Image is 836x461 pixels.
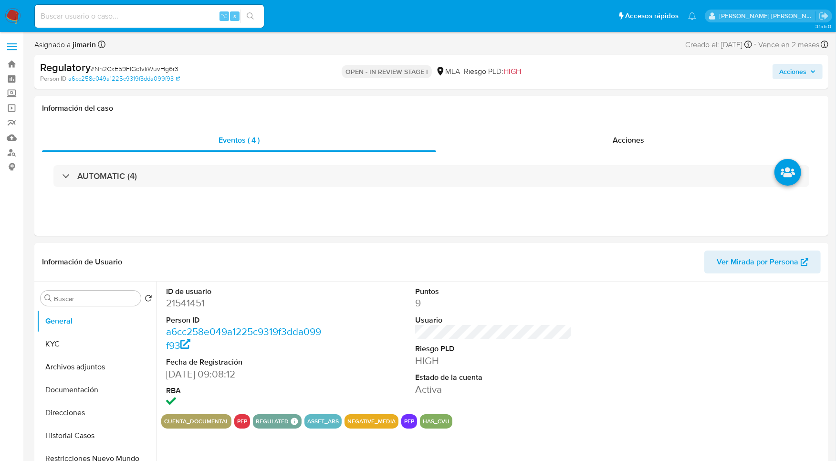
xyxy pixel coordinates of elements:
[42,257,122,267] h1: Información de Usuario
[415,354,572,367] dd: HIGH
[37,378,156,401] button: Documentación
[166,315,323,325] dt: Person ID
[758,40,819,50] span: Vence en 2 meses
[415,296,572,310] dd: 9
[44,294,52,302] button: Buscar
[34,40,96,50] span: Asignado a
[91,64,178,73] span: # Nh2CxE59FlGc1vIiWuvHg6r3
[404,419,414,423] button: pep
[415,383,572,396] dd: Activa
[166,367,323,381] dd: [DATE] 09:08:12
[237,419,247,423] button: pep
[42,104,821,113] h1: Información del caso
[779,64,806,79] span: Acciones
[40,60,91,75] b: Regulatory
[436,66,460,77] div: MLA
[240,10,260,23] button: search-icon
[613,135,644,146] span: Acciones
[166,357,323,367] dt: Fecha de Registración
[37,356,156,378] button: Archivos adjuntos
[40,74,66,83] b: Person ID
[415,315,572,325] dt: Usuario
[819,11,829,21] a: Salir
[415,372,572,383] dt: Estado de la cuenta
[685,38,752,51] div: Creado el: [DATE]
[347,419,396,423] button: negative_media
[164,419,229,423] button: cuenta_documental
[166,286,323,297] dt: ID de usuario
[77,171,137,181] h3: AUTOMATIC (4)
[166,325,321,352] a: a6cc258e049a1225c9319f3dda099f93
[688,12,696,20] a: Notificaciones
[37,310,156,333] button: General
[220,11,228,21] span: ⌥
[415,344,572,354] dt: Riesgo PLD
[233,11,236,21] span: s
[37,333,156,356] button: KYC
[166,386,323,396] dt: RBA
[415,286,572,297] dt: Puntos
[720,11,816,21] p: jian.marin@mercadolibre.com
[754,38,756,51] span: -
[342,65,432,78] p: OPEN - IN REVIEW STAGE I
[219,135,260,146] span: Eventos ( 4 )
[503,66,521,77] span: HIGH
[166,296,323,310] dd: 21541451
[145,294,152,305] button: Volver al orden por defecto
[717,251,798,273] span: Ver Mirada por Persona
[71,39,96,50] b: jimarin
[37,401,156,424] button: Direcciones
[625,11,679,21] span: Accesos rápidos
[54,294,137,303] input: Buscar
[256,419,289,423] button: regulated
[423,419,449,423] button: has_cvu
[464,66,521,77] span: Riesgo PLD:
[704,251,821,273] button: Ver Mirada por Persona
[35,10,264,22] input: Buscar usuario o caso...
[68,74,180,83] a: a6cc258e049a1225c9319f3dda099f93
[53,165,809,187] div: AUTOMATIC (4)
[773,64,823,79] button: Acciones
[307,419,339,423] button: asset_ars
[37,424,156,447] button: Historial Casos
